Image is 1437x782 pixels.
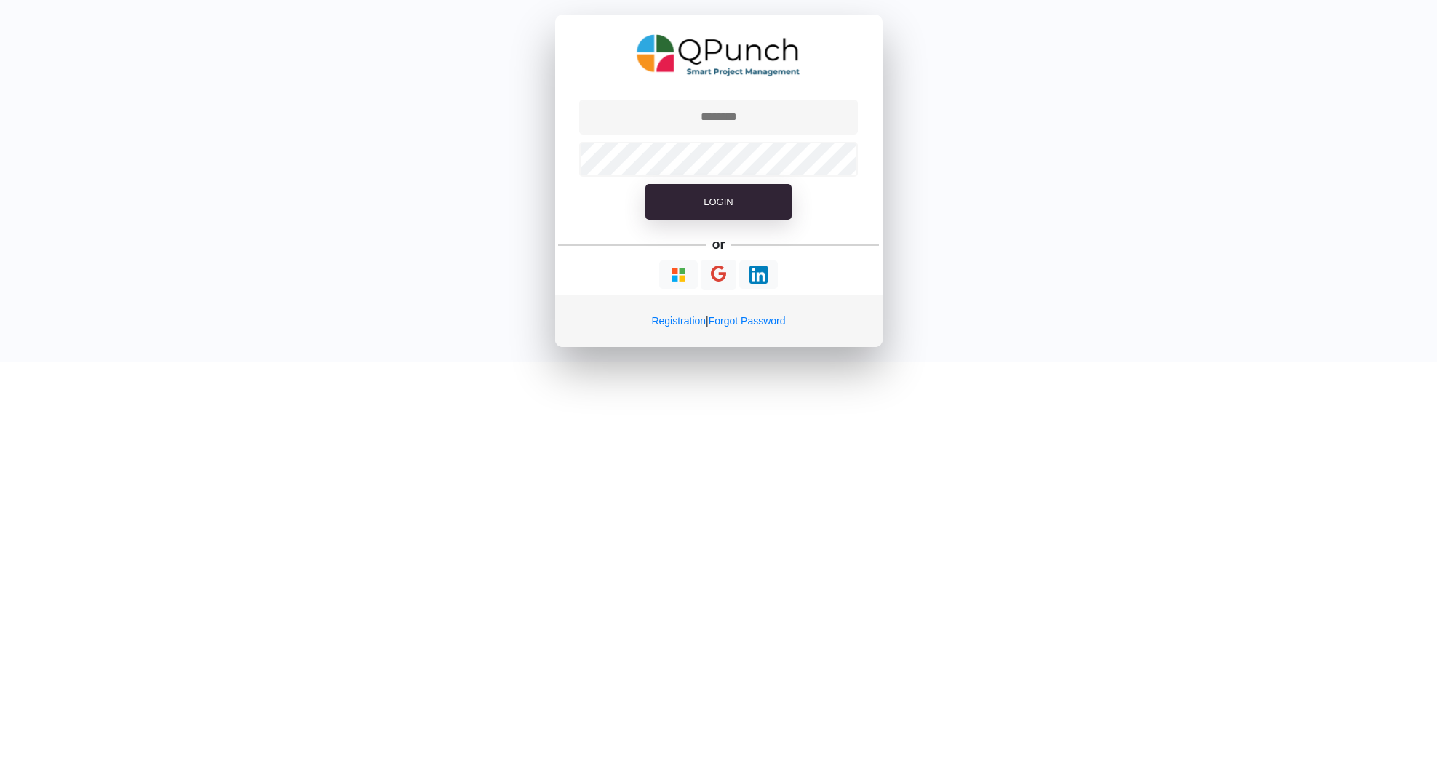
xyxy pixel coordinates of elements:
button: Continue With Google [701,260,736,290]
img: QPunch [637,29,800,81]
a: Registration [651,315,706,327]
button: Login [645,184,791,220]
span: Login [704,196,733,207]
h5: or [709,234,728,255]
button: Continue With LinkedIn [739,260,778,289]
button: Continue With Microsoft Azure [659,260,698,289]
div: | [555,295,883,347]
img: Loading... [749,266,768,284]
a: Forgot Password [709,315,786,327]
img: Loading... [669,266,688,284]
